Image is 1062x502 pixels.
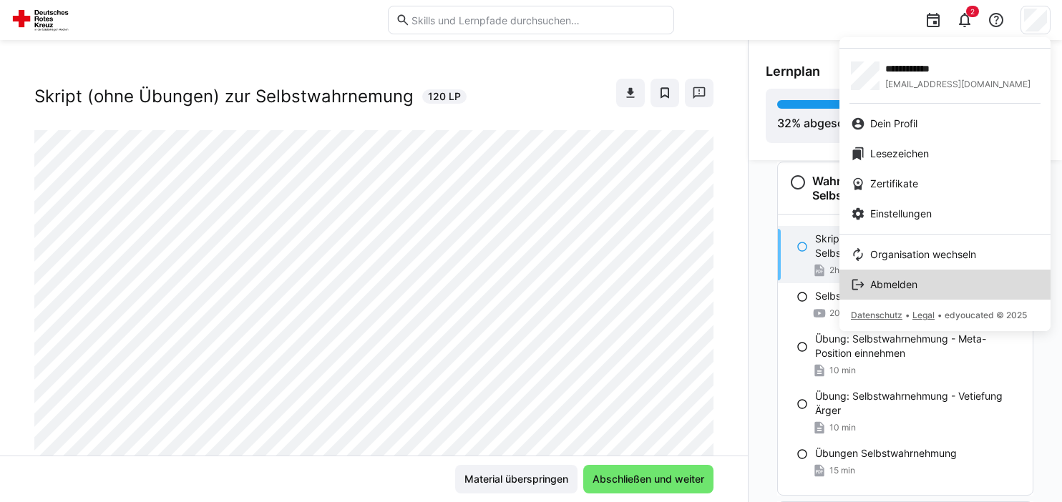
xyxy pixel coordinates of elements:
[870,117,917,131] span: Dein Profil
[912,310,935,320] span: Legal
[937,310,942,320] span: •
[945,310,1027,320] span: edyoucated © 2025
[870,147,929,161] span: Lesezeichen
[870,177,918,191] span: Zertifikate
[870,247,976,262] span: Organisation wechseln
[851,310,902,320] span: Datenschutz
[905,310,910,320] span: •
[870,277,917,292] span: Abmelden
[885,79,1031,90] span: [EMAIL_ADDRESS][DOMAIN_NAME]
[870,207,932,221] span: Einstellungen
